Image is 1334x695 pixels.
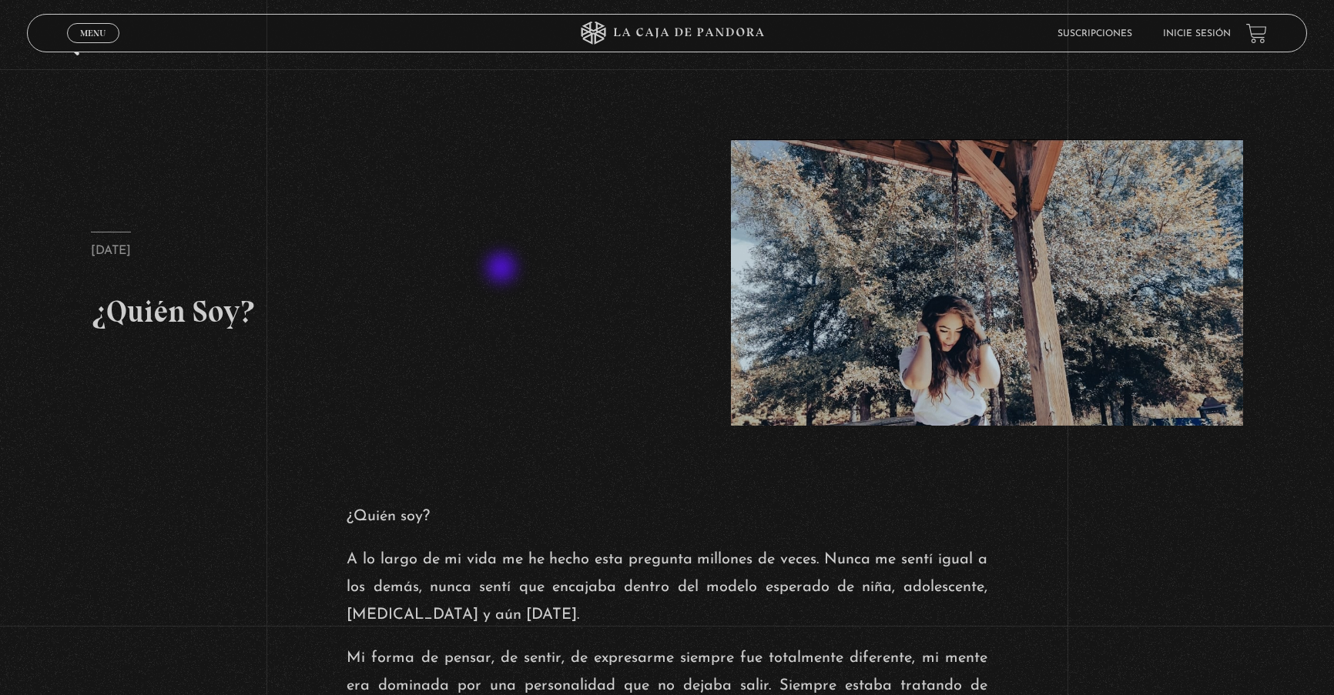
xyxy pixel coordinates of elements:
a: Suscripciones [1057,29,1132,38]
p: A lo largo de mi vida me he hecho esta pregunta millones de veces. Nunca me sentí igual a los dem... [347,546,987,629]
p: ¿Quién soy? [347,503,987,530]
span: Cerrar [75,42,111,52]
a: Inicie sesión [1163,29,1231,38]
p: [DATE] [91,232,131,262]
a: View your shopping cart [1246,23,1267,44]
h2: ¿Quién Soy? [91,289,603,332]
span: Menu [80,28,106,38]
